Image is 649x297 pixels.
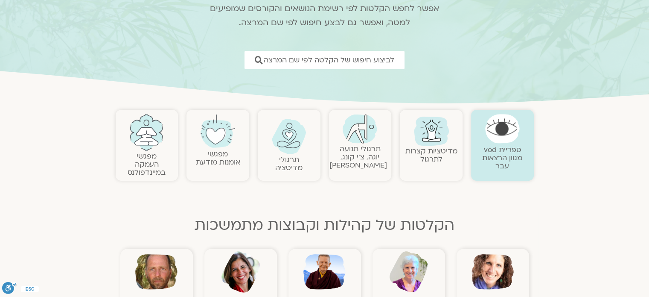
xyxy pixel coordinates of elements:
a: תרגולימדיטציה [275,155,303,173]
a: מפגשיאומנות מודעת [196,149,240,167]
p: אפשר לחפש הקלטות לפי רשימת הנושאים והקורסים שמופיעים למטה, ואפשר גם לבצע חיפוש לפי שם המרצה. [199,2,451,30]
a: לביצוע חיפוש של הקלטה לפי שם המרצה [244,51,405,69]
a: ספריית vodמגוון הרצאות עבר [482,145,522,171]
a: תרגולי תנועהיוגה, צ׳י קונג, [PERSON_NAME] [329,144,387,170]
a: מפגשיהעמקה במיינדפולנס [128,151,166,177]
span: לביצוע חיפוש של הקלטה לפי שם המרצה [264,56,394,64]
a: מדיטציות קצרות לתרגול [405,146,457,164]
h2: הקלטות של קהילות וקבוצות מתמשכות [116,217,534,234]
